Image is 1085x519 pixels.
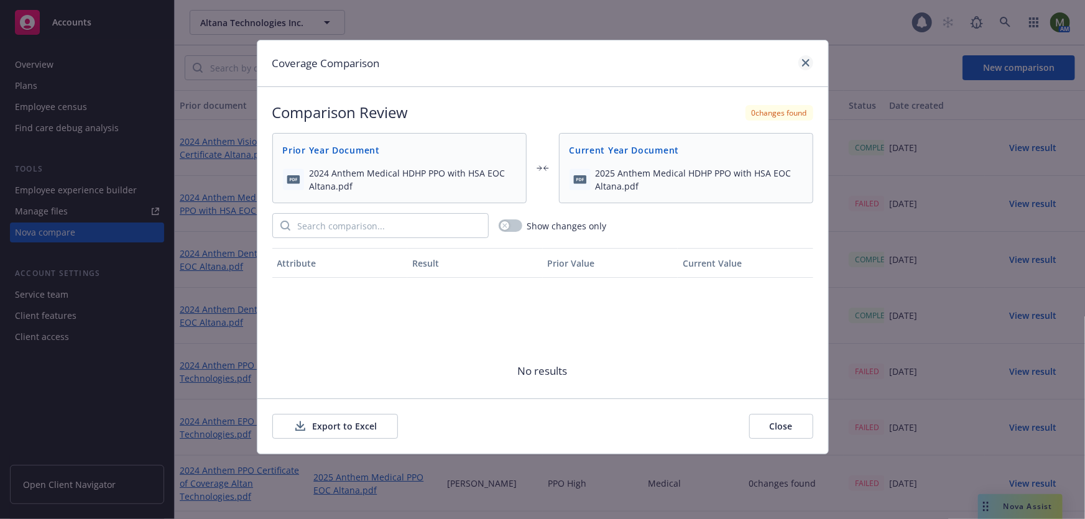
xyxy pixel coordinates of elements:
div: Result [412,257,538,270]
a: close [798,55,813,70]
span: Show changes only [527,219,607,232]
button: Prior Value [543,248,678,278]
button: Attribute [272,248,408,278]
button: Close [749,414,813,439]
button: Result [407,248,543,278]
svg: Search [280,221,290,231]
button: Export to Excel [272,414,398,439]
span: No results [272,278,813,464]
div: Attribute [277,257,403,270]
h2: Comparison Review [272,102,409,123]
div: 0 changes found [746,105,813,121]
input: Search comparison... [290,214,488,237]
span: 2025 Anthem Medical HDHP PPO with HSA EOC Altana.pdf [596,167,803,193]
h1: Coverage Comparison [272,55,380,71]
div: Prior Value [548,257,673,270]
span: Prior Year Document [283,144,516,157]
button: Current Value [678,248,813,278]
span: Current Year Document [570,144,803,157]
div: Current Value [683,257,808,270]
span: 2024 Anthem Medical HDHP PPO with HSA EOC Altana.pdf [309,167,516,193]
